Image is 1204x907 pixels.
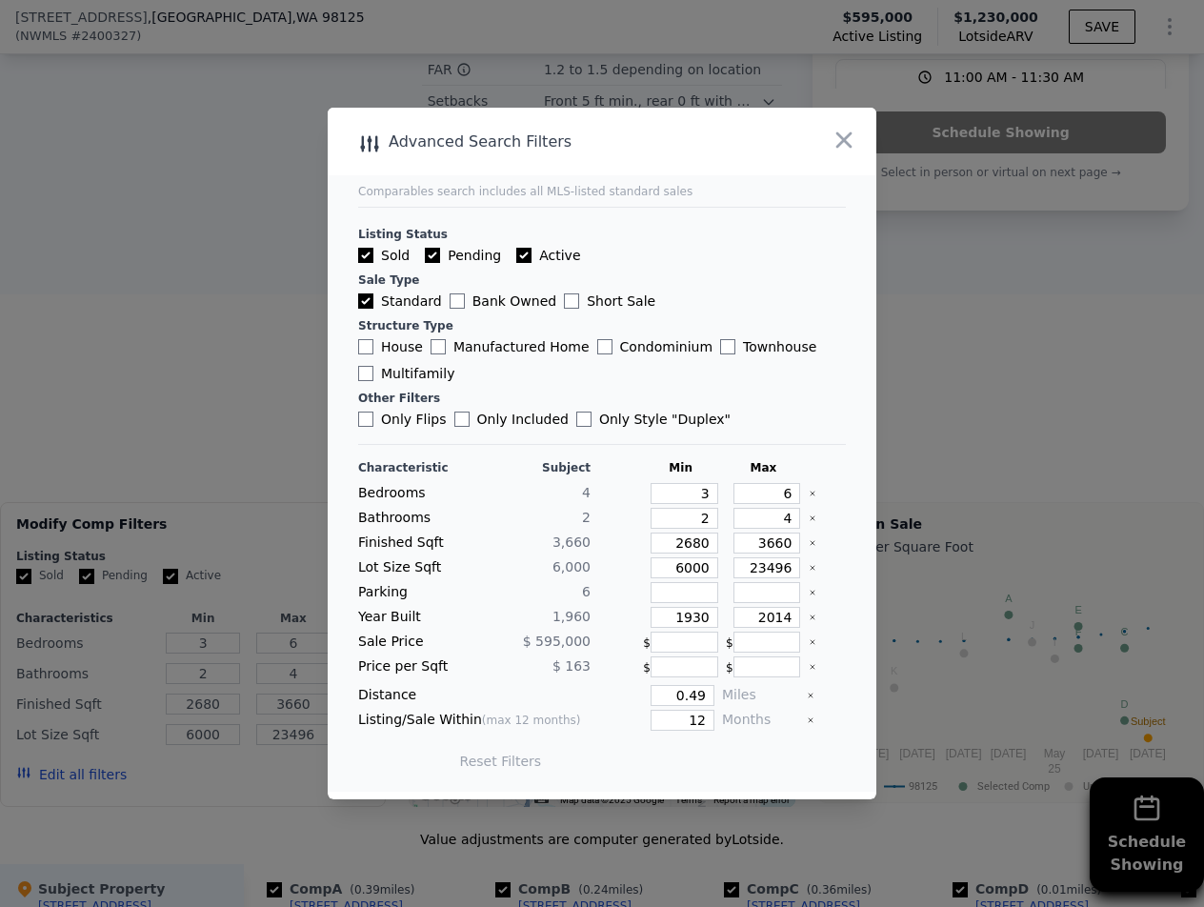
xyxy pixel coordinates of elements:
[597,337,712,356] label: Condominium
[460,752,542,771] button: Reset
[564,293,579,309] input: Short Sale
[643,460,718,475] div: Min
[722,710,799,731] div: Months
[358,607,471,628] div: Year Built
[552,534,591,550] span: 3,660
[358,412,373,427] input: Only Flips
[523,634,591,649] span: $ 595,000
[431,339,446,354] input: Manufactured Home
[582,510,591,525] span: 2
[454,412,470,427] input: Only Included
[425,246,501,265] label: Pending
[597,339,612,354] input: Condominium
[564,292,655,311] label: Short Sale
[809,589,816,596] button: Clear
[358,483,471,504] div: Bedrooms
[431,337,590,356] label: Manufactured Home
[809,514,816,522] button: Clear
[358,508,471,529] div: Bathrooms
[450,293,465,309] input: Bank Owned
[358,246,410,265] label: Sold
[358,460,471,475] div: Characteristic
[582,584,591,599] span: 6
[358,632,471,653] div: Sale Price
[482,714,581,727] span: (max 12 months)
[358,582,471,603] div: Parking
[720,339,735,354] input: Townhouse
[809,539,816,547] button: Clear
[358,557,471,578] div: Lot Size Sqft
[726,460,801,475] div: Max
[809,490,816,497] button: Clear
[582,485,591,500] span: 4
[358,292,442,311] label: Standard
[358,533,471,554] div: Finished Sqft
[328,129,767,155] div: Advanced Search Filters
[809,614,816,621] button: Clear
[516,246,580,265] label: Active
[358,364,454,383] label: Multifamily
[807,716,814,724] button: Clear
[576,412,592,427] input: Only Style "Duplex"
[454,410,569,429] label: Only Included
[358,337,423,356] label: House
[807,692,814,699] button: Clear
[809,663,816,671] button: Clear
[358,391,846,406] div: Other Filters
[720,337,816,356] label: Townhouse
[358,227,846,242] div: Listing Status
[516,248,532,263] input: Active
[809,564,816,572] button: Clear
[358,318,846,333] div: Structure Type
[358,410,447,429] label: Only Flips
[552,658,591,674] span: $ 163
[358,710,591,731] div: Listing/Sale Within
[450,292,556,311] label: Bank Owned
[358,339,373,354] input: House
[643,656,718,677] div: $
[643,632,718,653] div: $
[358,685,591,706] div: Distance
[358,293,373,309] input: Standard
[358,184,846,199] div: Comparables search includes all MLS-listed standard sales
[358,366,373,381] input: Multifamily
[722,685,799,706] div: Miles
[726,632,801,653] div: $
[358,656,471,677] div: Price per Sqft
[726,656,801,677] div: $
[552,609,591,624] span: 1,960
[552,559,591,574] span: 6,000
[358,272,846,288] div: Sale Type
[358,248,373,263] input: Sold
[576,410,731,429] label: Only Style " Duplex "
[425,248,440,263] input: Pending
[809,638,816,646] button: Clear
[478,460,591,475] div: Subject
